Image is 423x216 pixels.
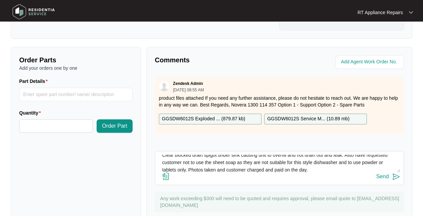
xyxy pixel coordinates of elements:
[160,195,400,209] p: Any work exceeding $300 will need to be quoted and requires approval, please email quote to [EMAI...
[162,115,245,123] p: GGSDW6012S Exploded ... ( 879.87 kb )
[159,81,169,91] img: user.svg
[341,58,400,66] input: Add Agent Work Order No.
[173,81,203,86] p: Zendesk Admin
[409,11,413,14] img: dropdown arrow
[19,78,50,85] label: Part Details
[376,172,400,181] button: Send
[357,9,403,16] p: RT Appliance Repairs
[155,55,275,65] p: Comments
[19,55,133,65] p: Order Parts
[173,88,204,92] p: [DATE] 08:55 AM
[392,173,400,181] img: send-icon.svg
[376,174,389,180] div: Send
[19,65,133,71] p: Add your orders one by one
[267,115,349,123] p: GGSDW6012S Service M... ( 10.89 mb )
[102,122,127,130] span: Order Part
[159,95,400,108] p: product files attached If you need any further assistance, please do not hesitate to reach out. W...
[162,172,170,180] img: file-attachment-doc.svg
[158,155,400,172] textarea: Clear blocked drain spigot under sink causing unit to overfill and not drain out and leak. Also h...
[19,110,43,116] label: Quantity
[97,119,133,133] button: Order Part
[20,120,93,132] input: Quantity
[10,2,57,22] img: residentia service logo
[19,88,133,101] input: Part Details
